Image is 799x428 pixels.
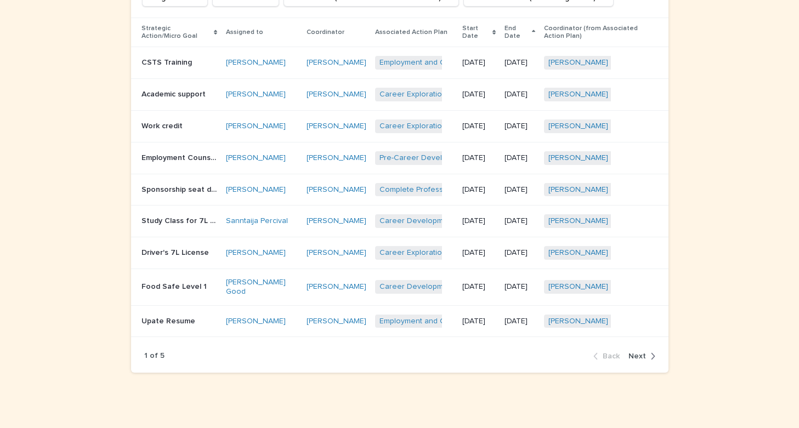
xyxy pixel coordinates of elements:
[548,58,608,67] a: [PERSON_NAME]
[548,153,608,163] a: [PERSON_NAME]
[548,282,608,292] a: [PERSON_NAME]
[548,90,608,99] a: [PERSON_NAME]
[505,282,535,292] p: [DATE]
[505,317,535,326] p: [DATE]
[505,122,535,131] p: [DATE]
[505,185,535,195] p: [DATE]
[131,269,668,305] tr: Food Safe Level 1Food Safe Level 1 [PERSON_NAME] Good [PERSON_NAME] Career Development - [PERSON_...
[548,248,608,258] a: [PERSON_NAME]
[226,153,286,163] a: [PERSON_NAME]
[505,90,535,99] p: [DATE]
[141,56,194,67] p: CSTS Training
[144,351,165,361] p: 1 of 5
[131,47,668,79] tr: CSTS TrainingCSTS Training [PERSON_NAME] [PERSON_NAME] Employment and Career Development - [PERSO...
[624,351,655,361] button: Next
[505,58,535,67] p: [DATE]
[131,206,668,237] tr: Study Class for 7L Driver's LicenseStudy Class for 7L Driver's License Sanntaija Percival [PERSON...
[375,26,447,38] p: Associated Action Plan
[141,280,209,292] p: Food Safe Level 1
[307,248,366,258] a: [PERSON_NAME]
[379,216,653,226] a: Career Development and Exploration - [GEOGRAPHIC_DATA] Percival - [DATE]
[548,317,608,326] a: [PERSON_NAME]
[141,214,219,226] p: Study Class for 7L Driver's License
[379,317,611,326] a: Employment and Career Development - [PERSON_NAME] - [DATE]
[462,282,496,292] p: [DATE]
[226,317,286,326] a: [PERSON_NAME]
[462,122,496,131] p: [DATE]
[548,185,608,195] a: [PERSON_NAME]
[603,352,620,360] span: Back
[462,185,496,195] p: [DATE]
[226,122,286,131] a: [PERSON_NAME]
[379,185,679,195] a: Complete Professional Cook Level 1 - [PERSON_NAME][GEOGRAPHIC_DATA] - [DATE]
[131,110,668,142] tr: Work creditWork credit [PERSON_NAME] [PERSON_NAME] Career Exploration - [PERSON_NAME] - [DATE] [D...
[628,352,646,360] span: Next
[307,317,366,326] a: [PERSON_NAME]
[505,153,535,163] p: [DATE]
[226,185,286,195] a: [PERSON_NAME]
[379,282,573,292] a: Career Development - [PERSON_NAME] Good - [DATE]
[462,317,496,326] p: [DATE]
[379,58,611,67] a: Employment and Career Development - [PERSON_NAME] - [DATE]
[505,248,535,258] p: [DATE]
[141,183,219,195] p: Sponsorship seat deposit for PC1
[462,153,496,163] p: [DATE]
[131,79,668,111] tr: Academic supportAcademic support [PERSON_NAME] [PERSON_NAME] Career Exploration - [PERSON_NAME] -...
[379,153,565,163] a: Pre-Career Development - [PERSON_NAME] - [DATE]
[131,237,668,269] tr: Driver's 7L LicenseDriver's 7L License [PERSON_NAME] [PERSON_NAME] Career Exploration and Employm...
[131,305,668,337] tr: Upate ResumeUpate Resume [PERSON_NAME] [PERSON_NAME] Employment and Career Development - [PERSON_...
[462,22,490,43] p: Start Date
[505,216,535,226] p: [DATE]
[379,90,542,99] a: Career Exploration - [PERSON_NAME] - [DATE]
[226,278,298,296] a: [PERSON_NAME] Good
[544,22,658,43] p: Coordinator (from Associated Action Plan)
[141,22,211,43] p: Strategic Action/Micro Goal
[548,216,608,226] a: [PERSON_NAME]
[307,153,366,163] a: [PERSON_NAME]
[226,58,286,67] a: [PERSON_NAME]
[505,22,529,43] p: End Date
[462,58,496,67] p: [DATE]
[226,90,286,99] a: [PERSON_NAME]
[548,122,608,131] a: [PERSON_NAME]
[226,248,286,258] a: [PERSON_NAME]
[307,282,366,292] a: [PERSON_NAME]
[462,90,496,99] p: [DATE]
[307,122,366,131] a: [PERSON_NAME]
[307,185,366,195] a: [PERSON_NAME]
[141,88,208,99] p: Academic support
[307,216,366,226] a: [PERSON_NAME]
[307,58,366,67] a: [PERSON_NAME]
[226,216,288,226] a: Sanntaija Percival
[379,122,542,131] a: Career Exploration - [PERSON_NAME] - [DATE]
[307,90,366,99] a: [PERSON_NAME]
[141,246,211,258] p: Driver's 7L License
[141,151,219,163] p: Employment Counseling
[462,216,496,226] p: [DATE]
[379,248,603,258] a: Career Exploration and Employment - [PERSON_NAME] - [DATE]
[131,174,668,206] tr: Sponsorship seat deposit for PC1Sponsorship seat deposit for PC1 [PERSON_NAME] [PERSON_NAME] Comp...
[462,248,496,258] p: [DATE]
[131,142,668,174] tr: Employment CounselingEmployment Counseling [PERSON_NAME] [PERSON_NAME] Pre-Career Development - [...
[226,26,263,38] p: Assigned to
[593,351,624,361] button: Back
[307,26,344,38] p: Coordinator
[141,315,197,326] p: Upate Resume
[141,119,185,131] p: Work credit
